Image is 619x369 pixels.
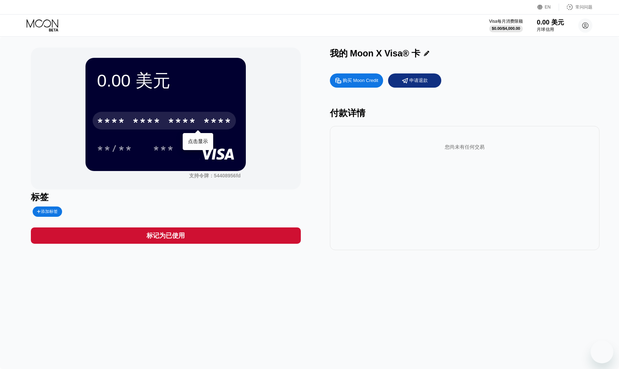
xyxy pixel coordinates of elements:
[31,192,49,202] font: 标签
[575,5,592,10] font: 常问问题
[189,173,214,178] font: 支持令牌：
[503,26,520,31] font: $4,000.00
[545,5,551,10] font: EN
[559,4,592,11] div: 常问问题
[330,48,421,58] font: 我的 Moon X Visa® 卡
[502,26,503,31] font: /
[537,19,564,26] font: 0.00 美元
[445,144,485,150] font: 您尚未有任何交易
[330,108,365,118] font: 付款详情
[41,209,58,214] font: 添加标签
[537,4,559,11] div: EN
[537,18,564,33] div: 0.00 美元月球信用
[147,232,185,239] font: 标记为已使用
[97,71,170,90] font: 0.00 美元
[537,27,554,32] font: 月球信用
[343,78,378,83] font: 购买 Moon Credit
[489,18,523,32] div: Visa每月消费限额$0.00/$4,000.00
[492,26,502,31] font: $0.00
[33,206,62,217] div: 添加标签
[31,227,300,244] div: 标记为已使用
[409,78,428,83] font: 申请退款
[591,341,613,363] iframe: 启动消息传送窗口的按钮
[388,73,441,88] div: 申请退款
[188,138,208,144] font: 点击显示
[489,19,523,24] font: Visa每月消费限额
[189,173,241,179] div: 支持令牌：54408956fd
[330,73,383,88] div: 购买 Moon Credit
[214,173,241,178] font: 54408956fd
